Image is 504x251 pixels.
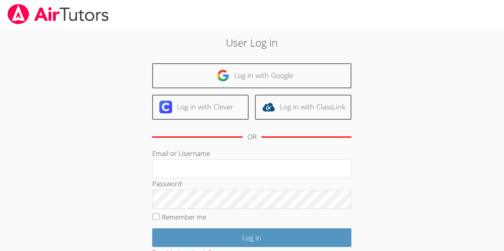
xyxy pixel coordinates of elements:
[152,95,249,120] a: Log in with Clever
[262,101,275,113] img: classlink-logo-d6bb404cc1216ec64c9a2012d9dc4662098be43eaf13dc465df04b49fa7ab582.svg
[152,63,351,88] a: Log in with Google
[7,4,110,24] img: airtutors_banner-c4298cdbf04f3fff15de1276eac7730deb9818008684d7c2e4769d2f7ddbe033.png
[247,131,257,143] div: OR
[116,35,388,50] h2: User Log in
[152,228,351,247] input: Log in
[162,212,206,222] label: Remember me
[159,101,172,113] img: clever-logo-6eab21bc6e7a338710f1a6ff85c0baf02591cd810cc4098c63d3a4b26e2feb20.svg
[152,149,210,158] label: Email or Username
[152,179,182,188] label: Password
[255,95,351,120] a: Log in with ClassLink
[217,69,229,82] img: google-logo-50288ca7cdecda66e5e0955fdab243c47b7ad437acaf1139b6f446037453330a.svg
